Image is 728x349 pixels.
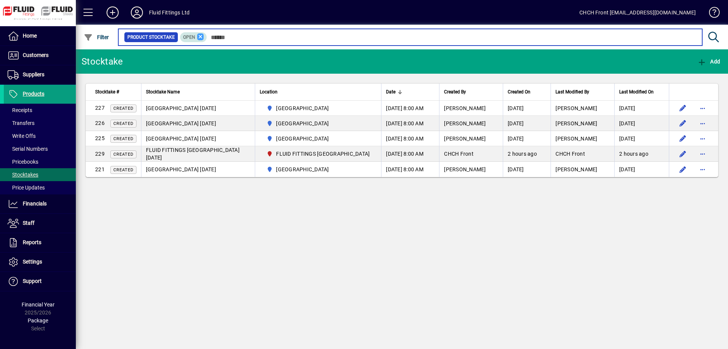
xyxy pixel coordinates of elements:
[4,65,76,84] a: Suppliers
[23,71,44,77] span: Suppliers
[4,233,76,252] a: Reports
[619,88,654,96] span: Last Modified On
[381,162,439,177] td: [DATE] 8:00 AM
[4,253,76,272] a: Settings
[677,133,689,145] button: Edit
[503,146,551,162] td: 2 hours ago
[146,166,216,172] span: [GEOGRAPHIC_DATA] [DATE]
[695,55,722,68] button: Add
[23,278,42,284] span: Support
[113,152,133,157] span: Created
[113,106,133,111] span: Created
[276,150,370,158] span: FLUID FITTINGS [GEOGRAPHIC_DATA]
[100,6,125,19] button: Add
[381,131,439,146] td: [DATE] 8:00 AM
[4,272,76,291] a: Support
[551,146,614,162] td: CHCH Front
[614,101,669,116] td: [DATE]
[551,162,614,177] td: [PERSON_NAME]
[503,162,551,177] td: [DATE]
[677,117,689,129] button: Edit
[4,46,76,65] a: Customers
[551,131,614,146] td: [PERSON_NAME]
[4,168,76,181] a: Stocktakes
[697,133,709,145] button: More options
[555,88,589,96] span: Last Modified By
[697,148,709,160] button: More options
[614,162,669,177] td: [DATE]
[146,88,180,96] span: Stocktake Name
[23,220,35,226] span: Staff
[8,133,36,139] span: Write Offs
[23,91,44,97] span: Products
[551,116,614,131] td: [PERSON_NAME]
[95,151,105,157] span: 229
[95,105,105,111] span: 227
[95,88,119,96] span: Stocktake #
[444,166,486,172] span: [PERSON_NAME]
[614,116,669,131] td: [DATE]
[149,6,190,19] div: Fluid Fittings Ltd
[381,146,439,162] td: [DATE] 8:00 AM
[260,88,278,96] span: Location
[22,302,55,308] span: Financial Year
[264,104,373,113] span: AUCKLAND
[127,33,175,41] span: Product Stocktake
[444,105,486,111] span: [PERSON_NAME]
[146,136,216,142] span: [GEOGRAPHIC_DATA] [DATE]
[276,166,329,173] span: [GEOGRAPHIC_DATA]
[697,117,709,129] button: More options
[4,155,76,168] a: Pricebooks
[4,194,76,213] a: Financials
[264,165,373,174] span: AUCKLAND
[146,88,250,96] div: Stocktake Name
[614,146,669,162] td: 2 hours ago
[614,131,669,146] td: [DATE]
[113,136,133,141] span: Created
[264,134,373,143] span: AUCKLAND
[677,102,689,114] button: Edit
[276,104,329,112] span: [GEOGRAPHIC_DATA]
[677,148,689,160] button: Edit
[23,259,42,265] span: Settings
[386,88,395,96] span: Date
[4,104,76,117] a: Receipts
[23,201,47,207] span: Financials
[28,317,48,324] span: Package
[444,120,486,126] span: [PERSON_NAME]
[8,146,48,152] span: Serial Numbers
[23,52,49,58] span: Customers
[95,166,105,172] span: 221
[381,116,439,131] td: [DATE] 8:00 AM
[113,121,133,126] span: Created
[444,151,474,157] span: CHCH Front
[386,88,435,96] div: Date
[4,27,76,46] a: Home
[503,101,551,116] td: [DATE]
[183,35,195,40] span: Open
[23,33,37,39] span: Home
[95,88,136,96] div: Stocktake #
[697,102,709,114] button: More options
[697,58,720,65] span: Add
[503,116,551,131] td: [DATE]
[551,101,614,116] td: [PERSON_NAME]
[4,129,76,142] a: Write Offs
[4,214,76,233] a: Staff
[146,105,216,111] span: [GEOGRAPHIC_DATA] [DATE]
[264,149,373,158] span: FLUID FITTINGS CHRISTCHURCH
[444,88,466,96] span: Created By
[260,88,377,96] div: Location
[125,6,149,19] button: Profile
[276,135,329,142] span: [GEOGRAPHIC_DATA]
[508,88,530,96] span: Created On
[444,136,486,142] span: [PERSON_NAME]
[84,34,109,40] span: Filter
[381,101,439,116] td: [DATE] 8:00 AM
[276,120,329,127] span: [GEOGRAPHIC_DATA]
[4,142,76,155] a: Serial Numbers
[82,55,123,68] div: Stocktake
[146,120,216,126] span: [GEOGRAPHIC_DATA] [DATE]
[8,172,38,178] span: Stocktakes
[82,30,111,44] button: Filter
